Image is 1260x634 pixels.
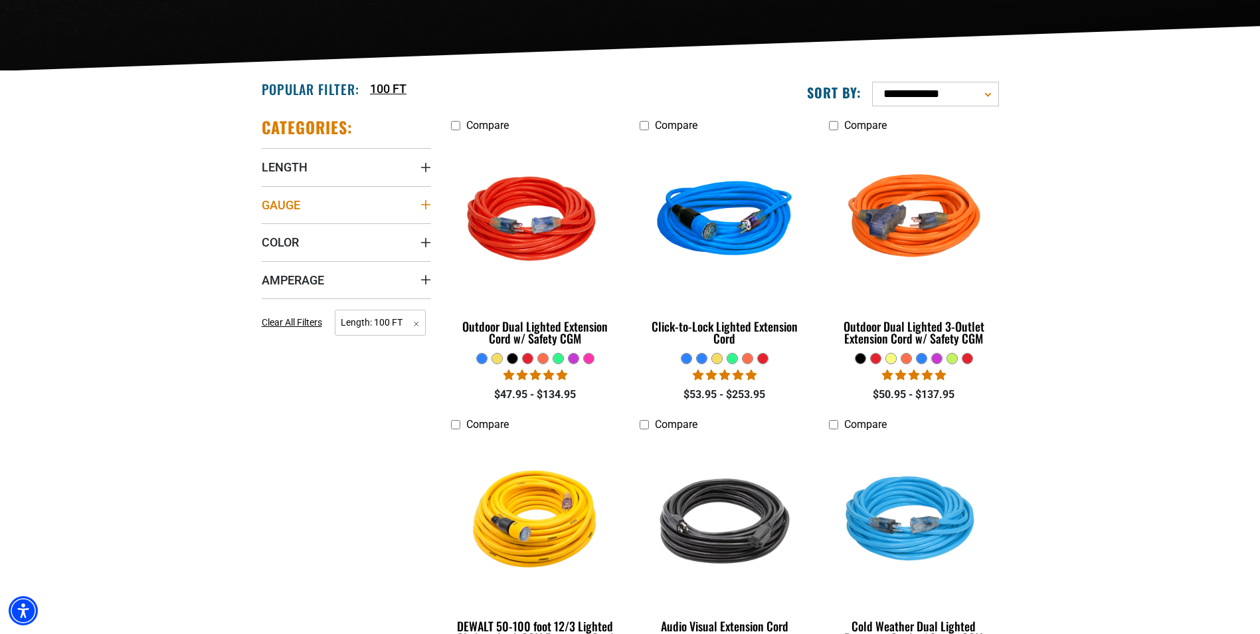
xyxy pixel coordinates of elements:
summary: Amperage [262,261,431,298]
a: Length: 100 FT [335,316,426,328]
h2: Categories: [262,117,353,138]
span: 4.83 stars [503,369,567,381]
span: Compare [655,119,697,132]
span: Color [262,235,299,250]
div: Click-to-Lock Lighted Extension Cord [640,320,809,344]
summary: Length [262,148,431,185]
div: $47.95 - $134.95 [451,387,620,403]
span: Amperage [262,272,324,288]
span: Clear All Filters [262,317,322,328]
div: Accessibility Menu [9,596,38,625]
span: Compare [466,119,509,132]
img: Red [452,145,619,298]
span: 4.87 stars [693,369,757,381]
div: $50.95 - $137.95 [829,387,998,403]
a: orange Outdoor Dual Lighted 3-Outlet Extension Cord w/ Safety CGM [829,138,998,352]
span: Compare [655,418,697,431]
span: Compare [466,418,509,431]
div: $53.95 - $253.95 [640,387,809,403]
span: 4.80 stars [882,369,946,381]
span: Compare [844,418,887,431]
a: Clear All Filters [262,316,327,330]
div: Outdoor Dual Lighted Extension Cord w/ Safety CGM [451,320,620,344]
span: Gauge [262,197,300,213]
a: Red Outdoor Dual Lighted Extension Cord w/ Safety CGM [451,138,620,352]
a: 100 FT [370,80,406,98]
span: Length: 100 FT [335,310,426,336]
summary: Gauge [262,186,431,223]
div: Outdoor Dual Lighted 3-Outlet Extension Cord w/ Safety CGM [829,320,998,344]
img: orange [830,145,998,298]
a: blue Click-to-Lock Lighted Extension Cord [640,138,809,352]
span: Length [262,159,308,175]
label: Sort by: [807,84,861,101]
h2: Popular Filter: [262,80,359,98]
img: black [641,444,808,597]
img: blue [641,145,808,298]
img: Light Blue [830,444,998,597]
div: Audio Visual Extension Cord [640,620,809,632]
span: Compare [844,119,887,132]
summary: Color [262,223,431,261]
